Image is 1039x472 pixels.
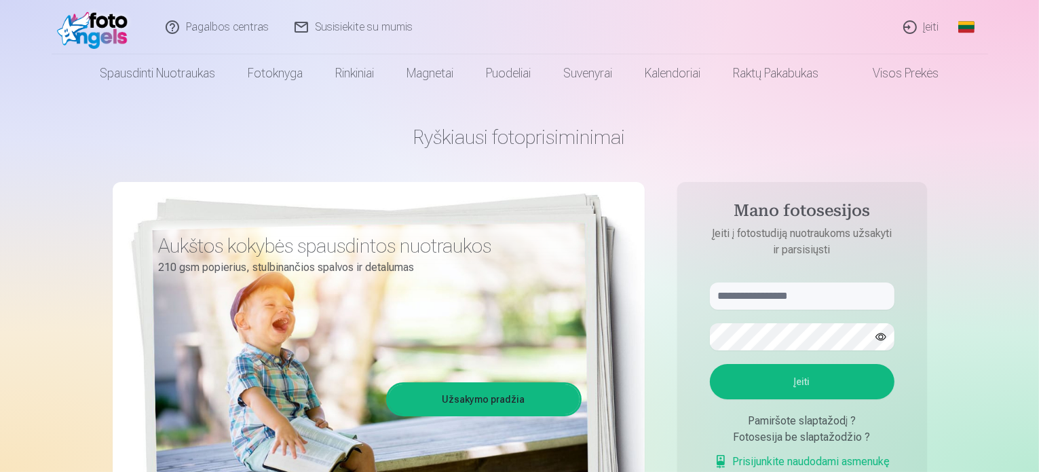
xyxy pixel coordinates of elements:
[717,54,835,92] a: Raktų pakabukas
[470,54,548,92] a: Puodeliai
[57,5,135,49] img: /fa2
[159,258,571,277] p: 210 gsm popierius, stulbinančios spalvos ir detalumas
[548,54,629,92] a: Suvenyrai
[696,225,908,258] p: Įeiti į fotostudiją nuotraukoms užsakyti ir parsisiųsti
[232,54,320,92] a: Fotoknyga
[835,54,956,92] a: Visos prekės
[710,413,894,429] div: Pamiršote slaptažodį ?
[84,54,232,92] a: Spausdinti nuotraukas
[714,454,890,470] a: Prisijunkite naudodami asmenukę
[388,384,580,414] a: Užsakymo pradžia
[159,234,571,258] h3: Aukštos kokybės spausdintos nuotraukos
[696,201,908,225] h4: Mano fotosesijos
[710,364,894,399] button: Įeiti
[391,54,470,92] a: Magnetai
[710,429,894,446] div: Fotosesija be slaptažodžio ?
[113,125,927,149] h1: Ryškiausi fotoprisiminimai
[320,54,391,92] a: Rinkiniai
[629,54,717,92] a: Kalendoriai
